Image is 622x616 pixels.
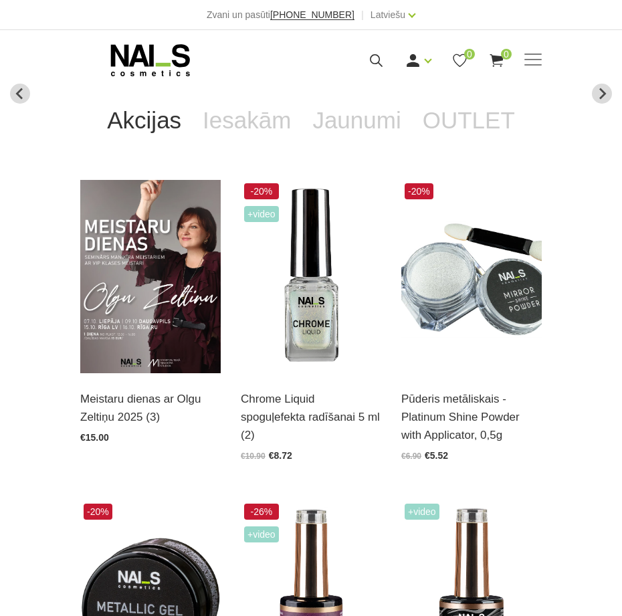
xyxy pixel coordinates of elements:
[464,49,475,60] span: 0
[488,52,505,69] a: 0
[80,390,221,426] a: Meistaru dienas ar Olgu Zeltiņu 2025 (3)
[207,7,354,23] div: Zvani un pasūti
[80,432,109,443] span: €15.00
[425,450,448,461] span: €5.52
[401,390,542,445] a: Pūderis metāliskais - Platinum Shine Powder with Applicator, 0,5g
[405,504,439,520] span: +Video
[592,84,612,104] button: Next slide
[371,7,405,23] a: Latviešu
[241,390,381,445] a: Chrome Liquid spoguļefekta radīšanai 5 ml (2)
[412,94,526,147] a: OUTLET
[10,84,30,104] button: Go to last slide
[84,504,112,520] span: -20%
[401,451,421,461] span: €6.90
[244,504,279,520] span: -26%
[244,206,279,222] span: +Video
[270,10,354,20] a: [PHONE_NUMBER]
[244,183,279,199] span: -20%
[501,49,512,60] span: 0
[244,526,279,542] span: +Video
[80,180,221,373] img: ✨ Meistaru dienas ar Olgu Zeltiņu 2025 ✨ RUDENS / Seminārs manikīra meistariem Liepāja – 7. okt.,...
[302,94,411,147] a: Jaunumi
[269,450,292,461] span: €8.72
[241,180,381,373] img: Dizaina produkts spilgtā spoguļa efekta radīšanai.LIETOŠANA: Pirms lietošanas nepieciešams sakrat...
[270,9,354,20] span: [PHONE_NUMBER]
[241,451,266,461] span: €10.90
[451,52,468,69] a: 0
[405,183,433,199] span: -20%
[96,94,192,147] a: Akcijas
[192,94,302,147] a: Iesakām
[361,7,364,23] span: |
[401,180,542,373] img: Augstas kvalitātes, metāliskā spoguļefekta dizaina pūderis lieliskam spīdumam. Šobrīd aktuāls spi...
